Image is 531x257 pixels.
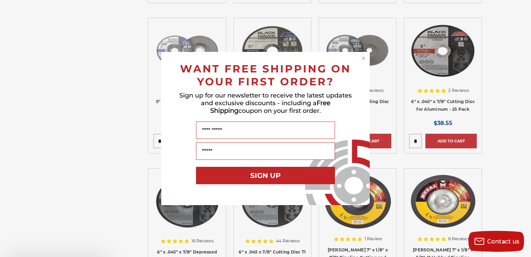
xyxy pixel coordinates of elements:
[468,231,524,252] button: Contact us
[360,55,367,62] button: Close dialog
[180,62,351,88] span: WANT FREE SHIPPING ON YOUR FIRST ORDER?
[179,92,352,115] span: Sign up for our newsletter to receive the latest updates and exclusive discounts - including a co...
[487,238,520,245] span: Contact us
[210,99,330,115] span: Free Shipping
[196,167,335,184] button: SIGN UP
